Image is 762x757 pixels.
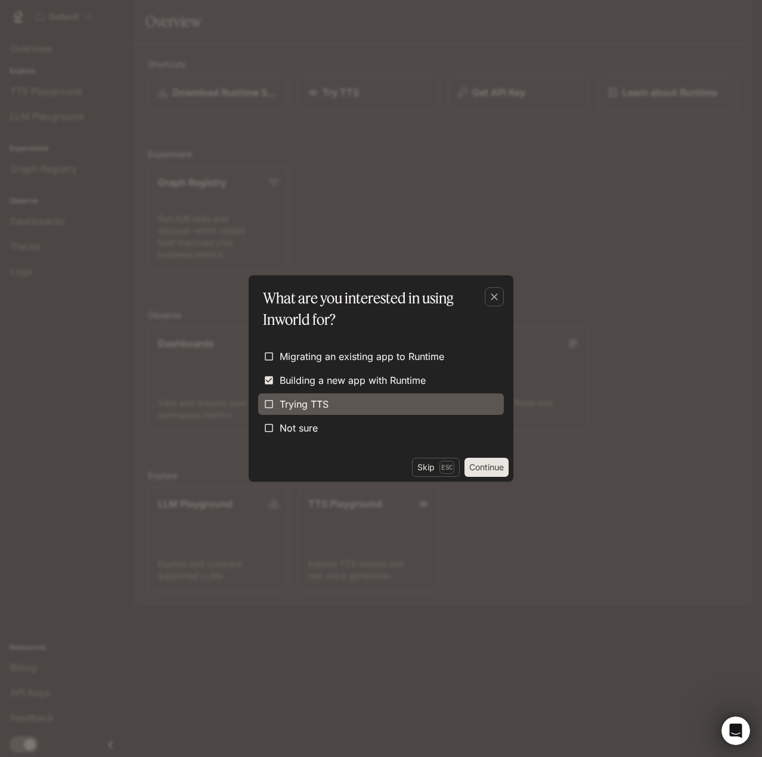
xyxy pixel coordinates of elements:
[439,461,454,474] p: Esc
[412,458,460,477] button: SkipEsc
[280,421,318,435] span: Not sure
[280,373,426,387] span: Building a new app with Runtime
[280,397,329,411] span: Trying TTS
[464,458,509,477] button: Continue
[721,716,750,745] iframe: Intercom live chat
[263,287,494,330] p: What are you interested in using Inworld for?
[280,349,444,364] span: Migrating an existing app to Runtime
